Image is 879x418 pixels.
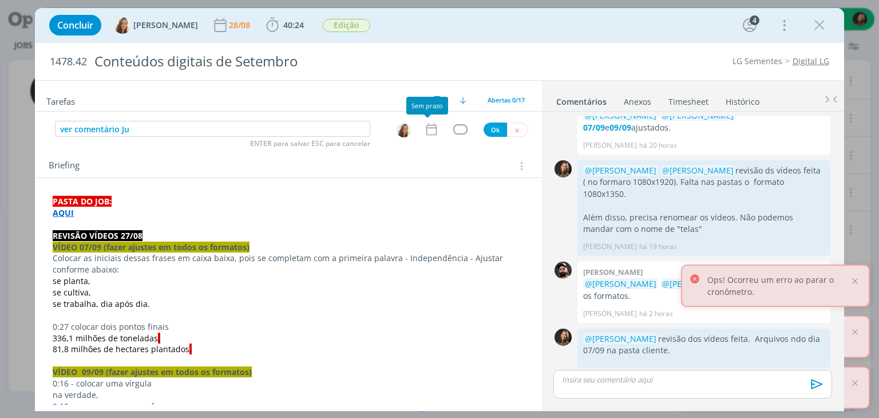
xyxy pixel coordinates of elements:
[53,242,250,253] strong: VÍDEO 07/09 (fazer ajustes em todos os formatos)
[583,333,825,357] p: revisão dos vídeos feita. Arquivos ndo dia 07/09 na pasta cliente.
[732,56,782,66] a: LG Sementes
[585,278,656,289] span: @[PERSON_NAME]
[583,309,637,319] p: [PERSON_NAME]
[89,48,500,76] div: Conteúdos digitais de Setembro
[583,140,637,151] p: [PERSON_NAME]
[585,165,656,176] span: @[PERSON_NAME]
[53,275,90,286] span: se planta,
[668,91,709,108] a: Timesheet
[583,122,605,133] a: 07/09
[323,19,370,32] span: Edição
[488,96,525,104] span: Abertas 0/17
[53,333,158,344] span: 336,1 milhões de toneladas
[639,242,677,252] span: há 19 horas
[53,321,524,333] p: 0:27 colocar dois pontos finais
[583,267,643,277] b: [PERSON_NAME]
[283,19,304,30] span: 40:24
[555,329,572,346] img: J
[53,401,524,412] p: 0:19 - começar uma nova frase :
[396,123,411,138] button: V
[662,278,734,289] span: @[PERSON_NAME]
[53,389,524,401] p: na verdade,
[406,97,448,115] div: Sem prazo
[484,123,507,137] button: Ok
[50,56,87,68] span: 1478.42
[53,253,524,275] p: Colocar as iniciais dessas frases em caixa baixa, pois se completam com a primeira palavra - Inde...
[53,196,112,207] strong: PASTA DO JOB:
[725,91,760,108] a: Histórico
[741,16,759,34] button: 4
[53,287,91,298] span: se cultiva,
[555,262,572,279] img: B
[707,274,849,298] p: Ops! Ocorreu um erro ao parar o cronômetro.
[583,242,637,252] p: [PERSON_NAME]
[46,93,75,107] span: Tarefas
[556,91,607,108] a: Comentários
[133,21,198,29] span: [PERSON_NAME]
[114,17,198,34] button: V[PERSON_NAME]
[53,298,150,309] span: se trabalha, dia após dia.
[49,15,101,36] button: Concluir
[53,344,189,354] span: 81,8 milhões de hectares plantados
[263,16,307,34] button: 40:24
[53,230,142,241] strong: REVISÃO VÍDEOS 27/08
[585,333,656,344] span: @[PERSON_NAME]
[114,17,131,34] img: V
[583,110,825,133] p: e ajustados.
[793,56,829,66] a: Digital LG
[460,97,466,104] img: arrow-down.svg
[322,18,371,33] button: Edição
[583,212,825,235] p: Além disso, precisa renomear os vídeos. Não podemos mandar com o nome de "telas"
[662,165,734,176] span: @[PERSON_NAME]
[250,139,370,148] span: ENTER para salvar ESC para cancelar
[639,140,677,151] span: há 20 horas
[397,123,411,137] img: V
[53,378,524,389] p: 0:16 - colocar uma vírgula
[53,207,74,218] a: AQUI
[583,165,825,200] p: revisão ds vídeos feita ( no formaro 1080x1920). Falta nas pastas o formato 1080x1350.
[750,15,759,25] div: 4
[158,333,160,344] span: .
[189,344,192,354] span: .
[35,8,844,411] div: dialog
[229,21,252,29] div: 28/08
[53,366,252,377] strong: VÍDEO 09/09 (fazer ajustes em todos os formatos)
[583,278,825,302] p: e em todos os formatos.
[555,160,572,178] img: J
[639,309,673,319] span: há 2 horas
[624,96,651,108] div: Anexos
[49,159,80,173] span: Briefing
[57,21,93,30] span: Concluir
[609,122,631,133] a: 09/09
